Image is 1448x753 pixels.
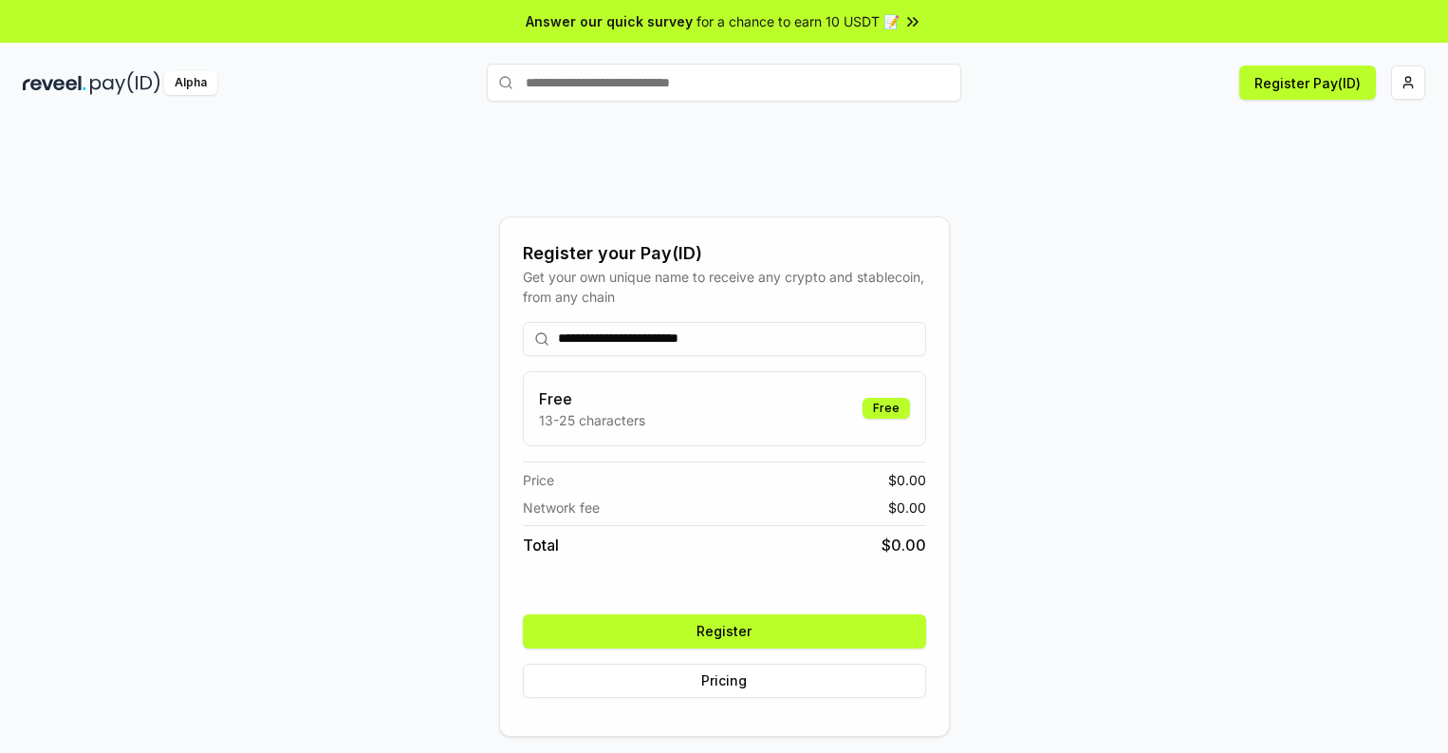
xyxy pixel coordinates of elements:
[1239,66,1376,100] button: Register Pay(ID)
[523,240,926,267] div: Register your Pay(ID)
[523,267,926,307] div: Get your own unique name to receive any crypto and stablecoin, from any chain
[523,498,600,518] span: Network fee
[539,387,645,410] h3: Free
[164,71,217,95] div: Alpha
[523,470,554,490] span: Price
[526,11,693,31] span: Answer our quick survey
[90,71,160,95] img: pay_id
[523,664,926,698] button: Pricing
[888,470,926,490] span: $ 0.00
[539,410,645,430] p: 13-25 characters
[523,534,559,556] span: Total
[888,498,926,518] span: $ 0.00
[523,614,926,649] button: Register
[882,534,926,556] span: $ 0.00
[696,11,900,31] span: for a chance to earn 10 USDT 📝
[863,398,910,419] div: Free
[23,71,86,95] img: reveel_dark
